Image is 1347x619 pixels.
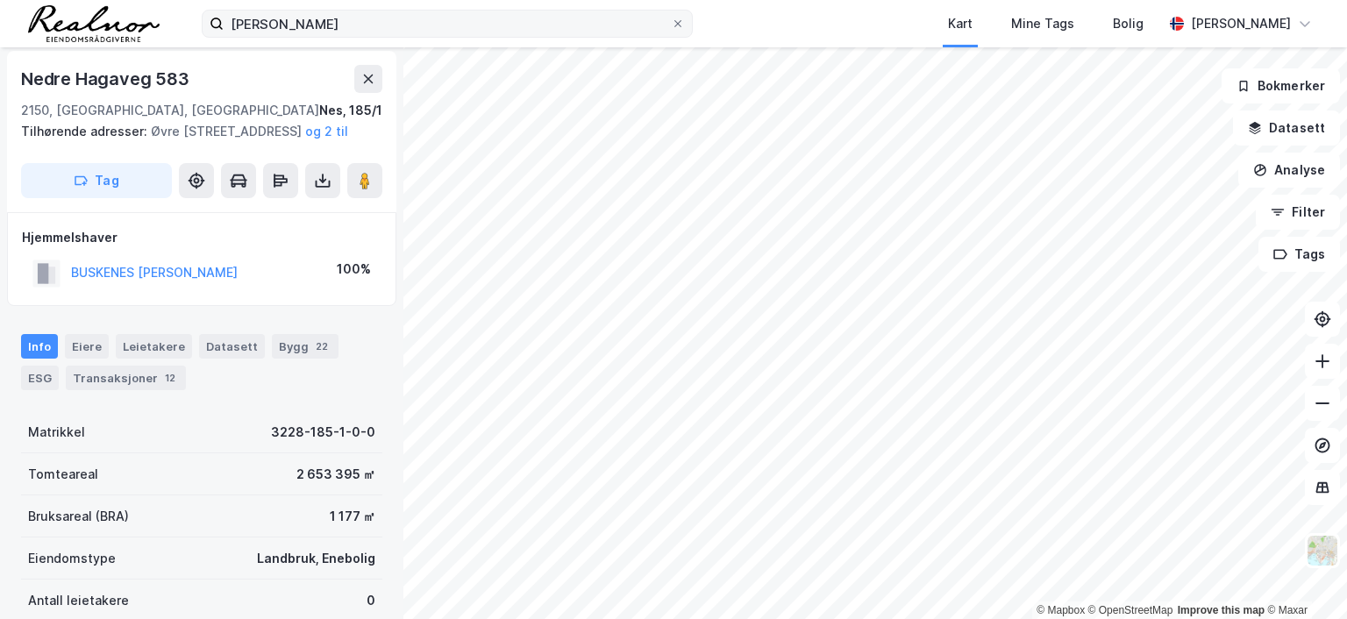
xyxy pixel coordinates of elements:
img: Z [1306,534,1339,567]
button: Analyse [1238,153,1340,188]
img: realnor-logo.934646d98de889bb5806.png [28,5,160,42]
button: Tag [21,163,172,198]
div: 2 653 395 ㎡ [296,464,375,485]
div: 3228-185-1-0-0 [271,422,375,443]
div: 1 177 ㎡ [330,506,375,527]
div: Transaksjoner [66,366,186,390]
div: Bruksareal (BRA) [28,506,129,527]
div: ESG [21,366,59,390]
div: Kart [948,13,973,34]
div: Tomteareal [28,464,98,485]
span: Tilhørende adresser: [21,124,151,139]
a: Mapbox [1037,604,1085,616]
div: Bolig [1113,13,1144,34]
div: 2150, [GEOGRAPHIC_DATA], [GEOGRAPHIC_DATA] [21,100,319,121]
button: Tags [1258,237,1340,272]
div: Leietakere [116,334,192,359]
div: Landbruk, Enebolig [257,548,375,569]
div: Datasett [199,334,265,359]
div: 12 [161,369,179,387]
div: [PERSON_NAME] [1191,13,1291,34]
div: 100% [337,259,371,280]
div: Eiendomstype [28,548,116,569]
input: Søk på adresse, matrikkel, gårdeiere, leietakere eller personer [224,11,671,37]
div: Eiere [65,334,109,359]
button: Datasett [1233,110,1340,146]
div: Øvre [STREET_ADDRESS] [21,121,368,142]
div: Nes, 185/1 [319,100,382,121]
div: 22 [312,338,331,355]
div: Info [21,334,58,359]
a: OpenStreetMap [1088,604,1173,616]
a: Improve this map [1178,604,1265,616]
button: Filter [1256,195,1340,230]
div: Matrikkel [28,422,85,443]
div: Bygg [272,334,339,359]
div: Mine Tags [1011,13,1074,34]
div: Hjemmelshaver [22,227,381,248]
div: Nedre Hagaveg 583 [21,65,193,93]
div: Kontrollprogram for chat [1259,535,1347,619]
iframe: Chat Widget [1259,535,1347,619]
div: Antall leietakere [28,590,129,611]
div: 0 [367,590,375,611]
button: Bokmerker [1222,68,1340,103]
